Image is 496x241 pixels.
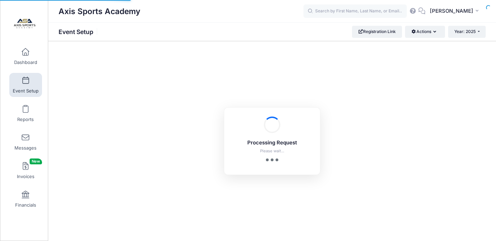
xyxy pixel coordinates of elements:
input: Search by First Name, Last Name, or Email... [303,4,407,18]
span: New [30,158,42,164]
button: Year: 2025 [448,26,486,37]
a: Event Setup [9,73,42,97]
span: Reports [17,117,34,122]
span: [PERSON_NAME] [430,7,473,15]
span: Event Setup [13,88,39,94]
a: Reports [9,101,42,125]
a: Axis Sports Academy [0,7,49,40]
a: InvoicesNew [9,158,42,183]
span: Financials [15,202,36,208]
p: Please wait... [233,148,311,154]
span: Year: 2025 [454,29,476,34]
img: Axis Sports Academy [12,11,38,36]
button: Actions [405,26,445,37]
span: Messages [14,145,37,151]
h5: Processing Request [233,140,311,146]
a: Dashboard [9,44,42,68]
a: Financials [9,187,42,211]
a: Messages [9,130,42,154]
span: Dashboard [14,59,37,65]
button: [PERSON_NAME] [425,3,486,19]
a: Registration Link [352,26,402,37]
span: Invoices [17,174,34,179]
h1: Axis Sports Academy [59,3,140,19]
h1: Event Setup [59,28,99,35]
